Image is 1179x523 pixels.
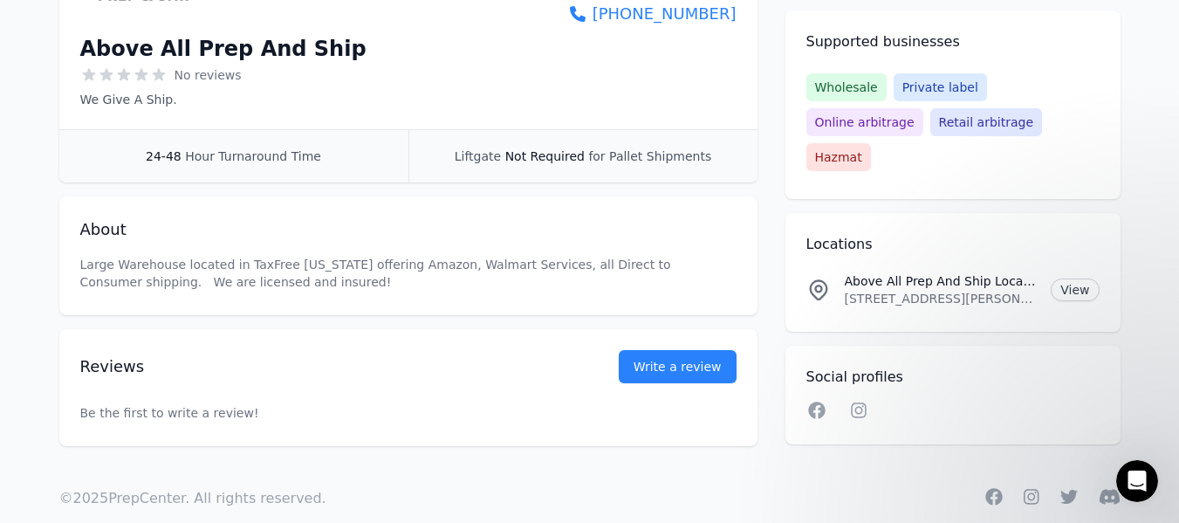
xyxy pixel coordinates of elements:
a: View [1051,279,1099,301]
span: Liftgate [455,149,501,163]
span: for Pallet Shipments [588,149,711,163]
span: Not Required [505,149,585,163]
h2: Locations [806,234,1100,255]
a: Write a review [619,350,737,383]
p: We Give A Ship. [80,91,367,108]
h2: About [80,217,737,242]
p: [STREET_ADDRESS][PERSON_NAME] [845,290,1038,307]
span: Online arbitrage [806,108,923,136]
span: 24-48 [146,149,182,163]
h1: Above All Prep And Ship [80,35,367,63]
span: Retail arbitrage [930,108,1042,136]
span: No reviews [175,66,242,84]
h2: Social profiles [806,367,1100,388]
span: Wholesale [806,73,887,101]
a: [PHONE_NUMBER] [555,2,736,26]
p: Above All Prep And Ship Location [845,272,1038,290]
span: Hour Turnaround Time [185,149,321,163]
span: Hazmat [806,143,871,171]
h2: Reviews [80,354,563,379]
h2: Supported businesses [806,31,1100,52]
p: © 2025 PrepCenter. All rights reserved. [59,488,326,509]
p: Large Warehouse located in TaxFree [US_STATE] offering Amazon, Walmart Services, all Direct to Co... [80,256,737,291]
iframe: Intercom live chat [1116,460,1158,502]
p: Be the first to write a review! [80,369,737,457]
span: Private label [894,73,987,101]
